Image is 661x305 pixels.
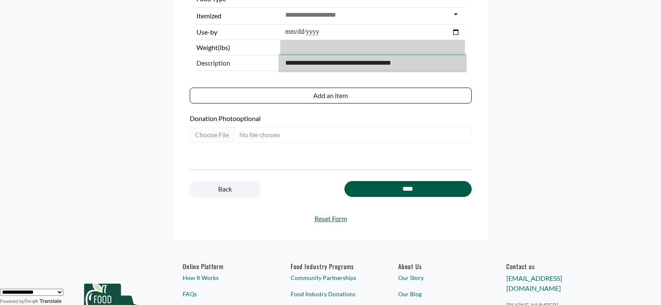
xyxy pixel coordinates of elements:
h6: Online Platform [183,262,262,270]
span: optional [236,114,261,122]
img: Google Translate [24,299,40,305]
a: Back [190,181,260,197]
button: Add an item [190,88,472,103]
span: Description [196,58,277,68]
a: Community Partnerships [291,273,370,282]
h6: Contact us [506,262,586,270]
a: Reset Form [190,214,472,224]
a: Translate [24,298,62,304]
label: Itemized [196,11,277,21]
a: Our Story [398,273,478,282]
label: Use-by [196,27,277,37]
a: About Us [398,262,478,270]
span: (lbs) [218,43,230,51]
label: Weight [196,43,277,53]
a: How It Works [183,273,262,282]
a: [EMAIL_ADDRESS][DOMAIN_NAME] [506,274,562,292]
label: Donation Photo [190,113,472,124]
h6: Food Industry Programs [291,262,370,270]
